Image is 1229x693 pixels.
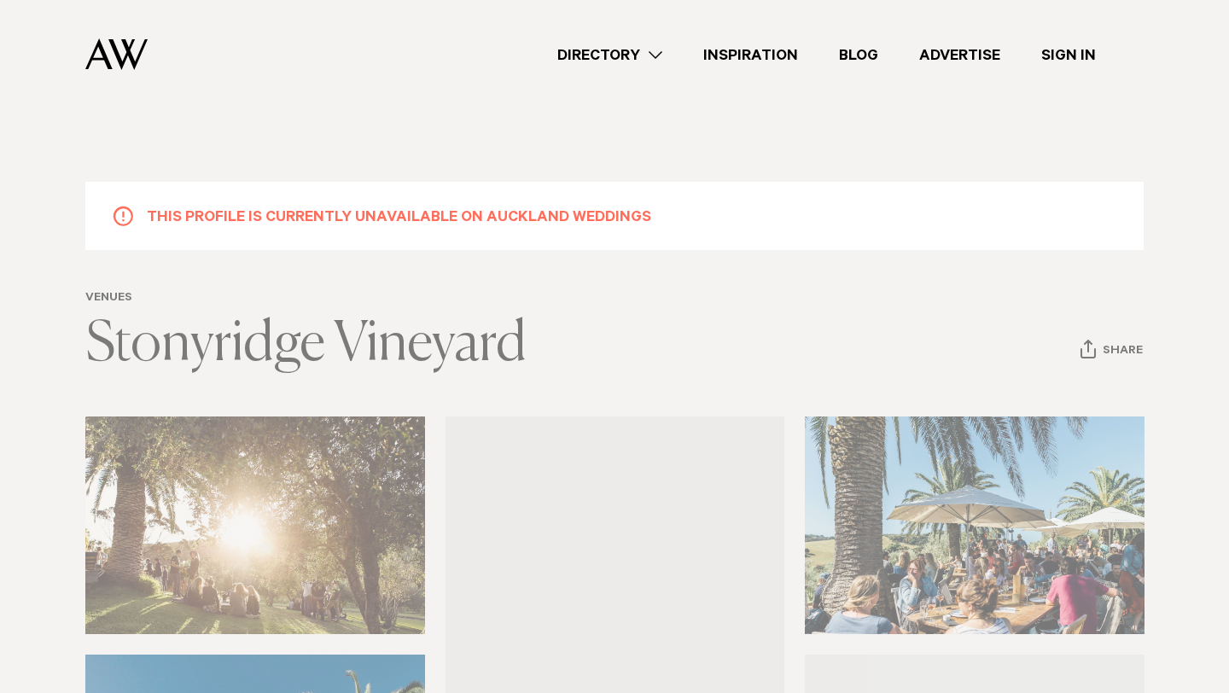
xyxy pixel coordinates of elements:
[1021,44,1116,67] a: Sign In
[899,44,1021,67] a: Advertise
[537,44,683,67] a: Directory
[683,44,818,67] a: Inspiration
[818,44,899,67] a: Blog
[147,205,651,227] h5: This profile is currently unavailable on Auckland Weddings
[85,38,148,70] img: Auckland Weddings Logo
